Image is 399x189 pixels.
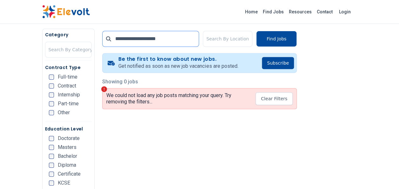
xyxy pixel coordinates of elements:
input: Contract [49,83,54,88]
button: Subscribe [262,57,294,69]
p: Showing 0 jobs [102,78,297,86]
input: Internship [49,92,54,97]
a: Contact [314,7,335,17]
span: Part-time [58,101,79,106]
input: Certificate [49,171,54,177]
span: Diploma [58,163,76,168]
button: Find Jobs [256,31,297,47]
span: KCSE [58,180,70,185]
iframe: Chat Widget [367,158,399,189]
span: Doctorate [58,136,80,141]
input: Doctorate [49,136,54,141]
span: Contract [58,83,76,88]
span: Other [58,110,70,115]
a: Login [335,5,355,18]
span: Full-time [58,74,77,80]
a: Resources [286,7,314,17]
input: Masters [49,145,54,150]
span: Bachelor [58,154,77,159]
span: Certificate [58,171,81,177]
h5: Category [45,31,92,38]
span: Internship [58,92,80,97]
a: Find Jobs [260,7,286,17]
input: Full-time [49,74,54,80]
input: Part-time [49,101,54,106]
input: Bachelor [49,154,54,159]
a: Home [243,7,260,17]
h4: Be the first to know about new jobs. [118,56,238,62]
button: Clear Filters [256,92,293,105]
input: KCSE [49,180,54,185]
span: Masters [58,145,76,150]
h5: Contract Type [45,64,92,71]
p: We could not load any job posts matching your query. Try removing the filters... [106,92,250,105]
p: Get notified as soon as new job vacancies are posted. [118,62,238,70]
input: Other [49,110,54,115]
h5: Education Level [45,126,92,132]
img: Elevolt [42,5,90,18]
input: Diploma [49,163,54,168]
